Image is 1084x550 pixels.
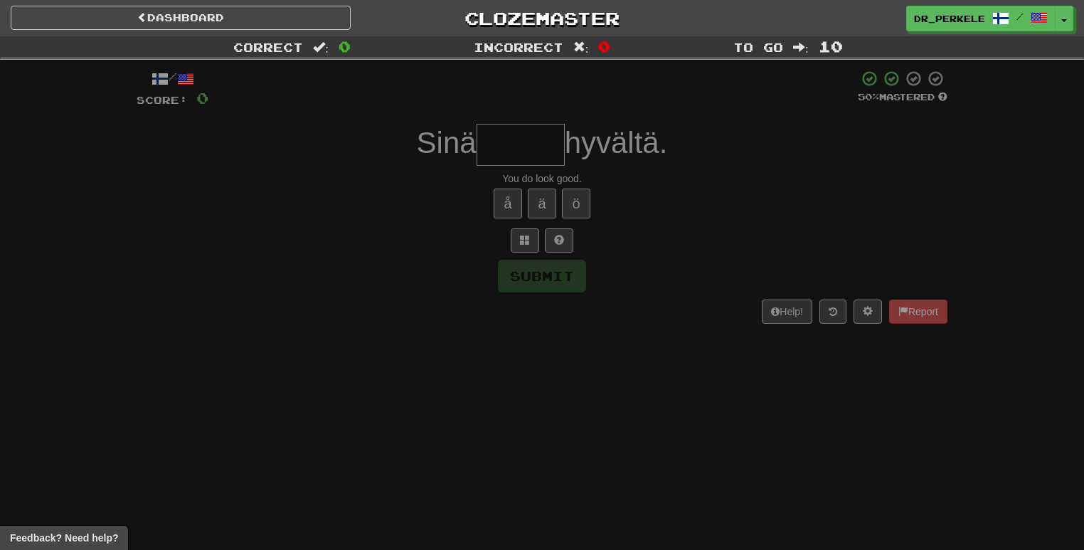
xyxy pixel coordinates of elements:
[474,40,563,54] span: Incorrect
[137,70,208,88] div: /
[417,126,477,159] span: Sinä
[137,94,188,106] span: Score:
[339,38,351,55] span: 0
[762,300,812,324] button: Help!
[598,38,610,55] span: 0
[233,40,303,54] span: Correct
[819,38,843,55] span: 10
[858,91,879,102] span: 50 %
[562,189,590,218] button: ö
[137,171,947,186] div: You do look good.
[494,189,522,218] button: å
[573,41,589,53] span: :
[565,126,668,159] span: hyvältä.
[793,41,809,53] span: :
[858,91,947,104] div: Mastered
[511,228,539,253] button: Switch sentence to multiple choice alt+p
[11,6,351,30] a: Dashboard
[906,6,1056,31] a: dr_perkele /
[10,531,118,545] span: Open feedback widget
[313,41,329,53] span: :
[889,300,947,324] button: Report
[1016,11,1024,21] span: /
[528,189,556,218] button: ä
[819,300,846,324] button: Round history (alt+y)
[545,228,573,253] button: Single letter hint - you only get 1 per sentence and score half the points! alt+h
[914,12,985,25] span: dr_perkele
[733,40,783,54] span: To go
[498,260,586,292] button: Submit
[196,89,208,107] span: 0
[372,6,712,31] a: Clozemaster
